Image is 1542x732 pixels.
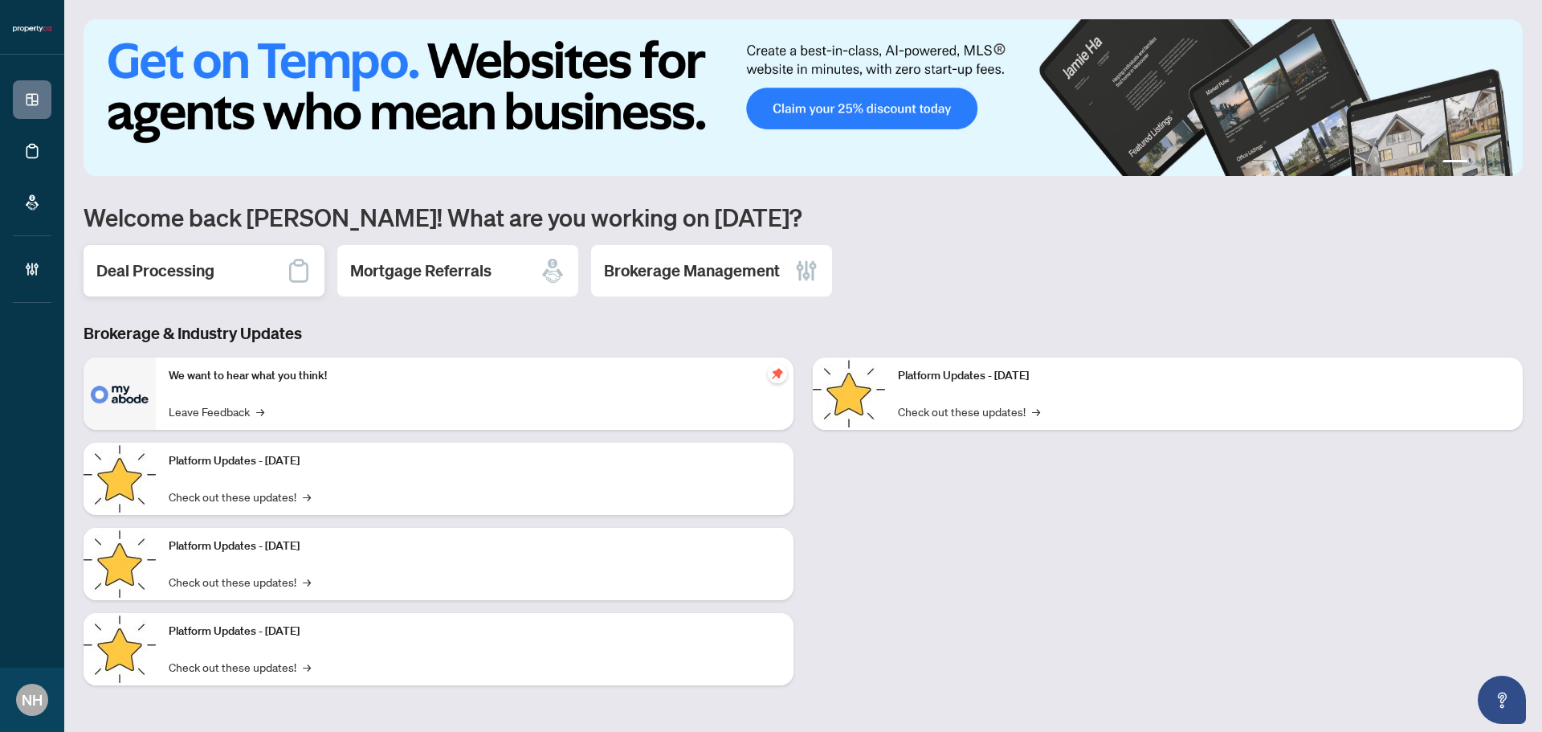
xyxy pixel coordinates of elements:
[84,322,1523,345] h3: Brokerage & Industry Updates
[768,364,787,383] span: pushpin
[898,403,1040,420] a: Check out these updates!→
[303,658,311,676] span: →
[303,488,311,505] span: →
[84,202,1523,232] h1: Welcome back [PERSON_NAME]! What are you working on [DATE]?
[1475,160,1481,166] button: 2
[303,573,311,591] span: →
[1500,160,1507,166] button: 4
[813,358,885,430] img: Platform Updates - June 23, 2025
[256,403,264,420] span: →
[169,538,781,555] p: Platform Updates - [DATE]
[169,658,311,676] a: Check out these updates!→
[1442,160,1468,166] button: 1
[169,573,311,591] a: Check out these updates!→
[84,358,156,430] img: We want to hear what you think!
[1032,403,1040,420] span: →
[898,367,1510,385] p: Platform Updates - [DATE]
[169,623,781,640] p: Platform Updates - [DATE]
[604,260,780,282] h2: Brokerage Management
[96,260,214,282] h2: Deal Processing
[169,367,781,385] p: We want to hear what you think!
[1478,676,1526,724] button: Open asap
[13,24,51,34] img: logo
[84,613,156,685] img: Platform Updates - July 8, 2025
[84,19,1523,176] img: Slide 0
[350,260,492,282] h2: Mortgage Referrals
[169,452,781,470] p: Platform Updates - [DATE]
[169,488,311,505] a: Check out these updates!→
[169,403,264,420] a: Leave Feedback→
[84,528,156,600] img: Platform Updates - July 21, 2025
[84,443,156,515] img: Platform Updates - September 16, 2025
[1487,160,1494,166] button: 3
[22,689,43,711] span: NH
